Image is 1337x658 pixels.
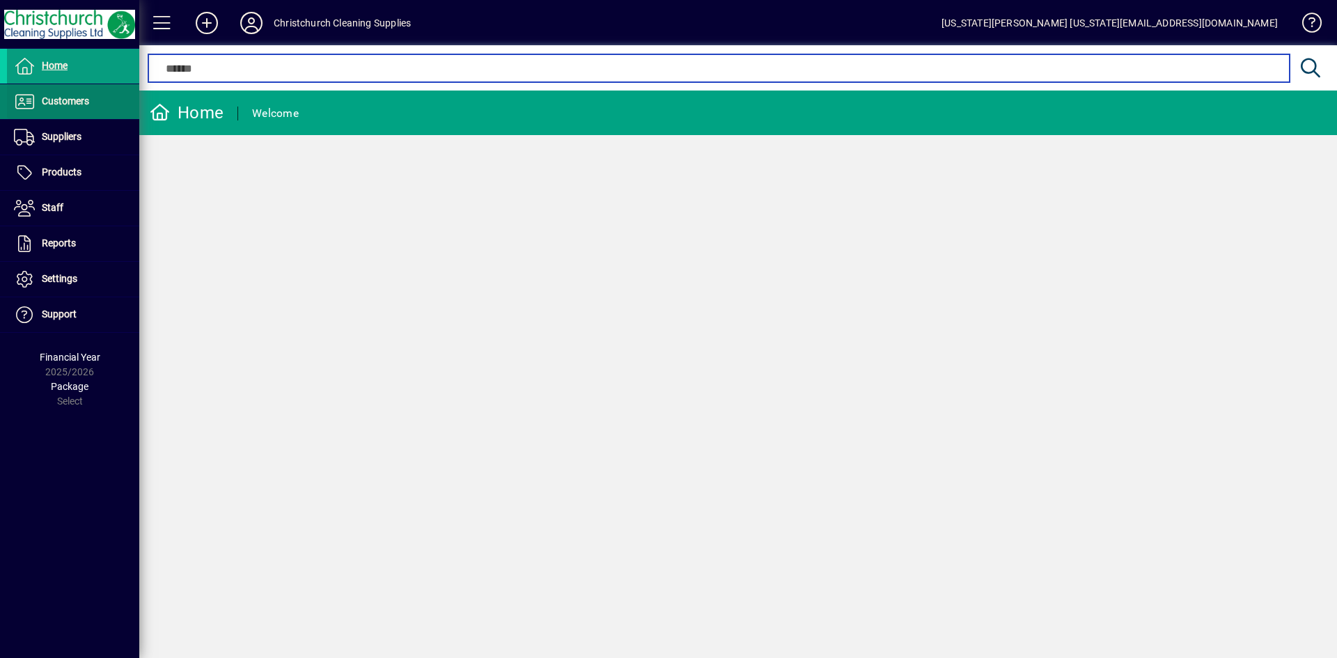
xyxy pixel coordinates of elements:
[42,60,68,71] span: Home
[7,262,139,297] a: Settings
[42,131,81,142] span: Suppliers
[7,226,139,261] a: Reports
[7,155,139,190] a: Products
[42,308,77,320] span: Support
[941,12,1278,34] div: [US_STATE][PERSON_NAME] [US_STATE][EMAIL_ADDRESS][DOMAIN_NAME]
[185,10,229,36] button: Add
[7,191,139,226] a: Staff
[42,95,89,107] span: Customers
[7,84,139,119] a: Customers
[229,10,274,36] button: Profile
[7,297,139,332] a: Support
[42,202,63,213] span: Staff
[42,273,77,284] span: Settings
[252,102,299,125] div: Welcome
[42,166,81,178] span: Products
[150,102,224,124] div: Home
[42,237,76,249] span: Reports
[40,352,100,363] span: Financial Year
[1292,3,1320,48] a: Knowledge Base
[274,12,411,34] div: Christchurch Cleaning Supplies
[7,120,139,155] a: Suppliers
[51,381,88,392] span: Package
